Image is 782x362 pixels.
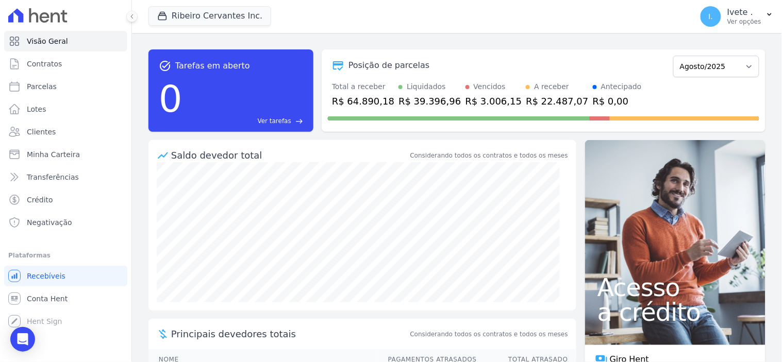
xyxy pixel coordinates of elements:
[4,122,127,142] a: Clientes
[27,271,65,281] span: Recebíveis
[4,167,127,187] a: Transferências
[148,6,271,26] button: Ribeiro Cervantes Inc.
[159,60,171,72] span: task_alt
[4,99,127,119] a: Lotes
[727,18,761,26] p: Ver opções
[175,60,250,72] span: Tarefas em aberto
[474,81,506,92] div: Vencidos
[295,117,303,125] span: east
[27,127,56,137] span: Clientes
[4,288,127,309] a: Conta Hent
[27,294,68,304] span: Conta Hent
[332,81,394,92] div: Total a receber
[10,327,35,352] div: Open Intercom Messenger
[597,275,753,300] span: Acesso
[534,81,569,92] div: A receber
[27,172,79,182] span: Transferências
[27,217,72,228] span: Negativação
[159,72,182,126] div: 0
[4,54,127,74] a: Contratos
[27,149,80,160] span: Minha Carteira
[597,300,753,324] span: a crédito
[601,81,642,92] div: Antecipado
[4,212,127,233] a: Negativação
[27,36,68,46] span: Visão Geral
[526,94,588,108] div: R$ 22.487,07
[4,31,127,51] a: Visão Geral
[332,94,394,108] div: R$ 64.890,18
[4,266,127,286] a: Recebíveis
[593,94,642,108] div: R$ 0,00
[465,94,522,108] div: R$ 3.006,15
[27,81,57,92] span: Parcelas
[348,59,430,72] div: Posição de parcelas
[258,116,291,126] span: Ver tarefas
[410,151,568,160] div: Considerando todos os contratos e todos os meses
[27,104,46,114] span: Lotes
[709,13,713,20] span: I.
[727,7,761,18] p: Ivete .
[4,144,127,165] a: Minha Carteira
[4,189,127,210] a: Crédito
[27,195,53,205] span: Crédito
[8,249,123,262] div: Plataformas
[410,330,568,339] span: Considerando todos os contratos e todos os meses
[398,94,461,108] div: R$ 39.396,96
[692,2,782,31] button: I. Ivete . Ver opções
[171,327,408,341] span: Principais devedores totais
[407,81,446,92] div: Liquidados
[27,59,62,69] span: Contratos
[171,148,408,162] div: Saldo devedor total
[4,76,127,97] a: Parcelas
[187,116,303,126] a: Ver tarefas east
